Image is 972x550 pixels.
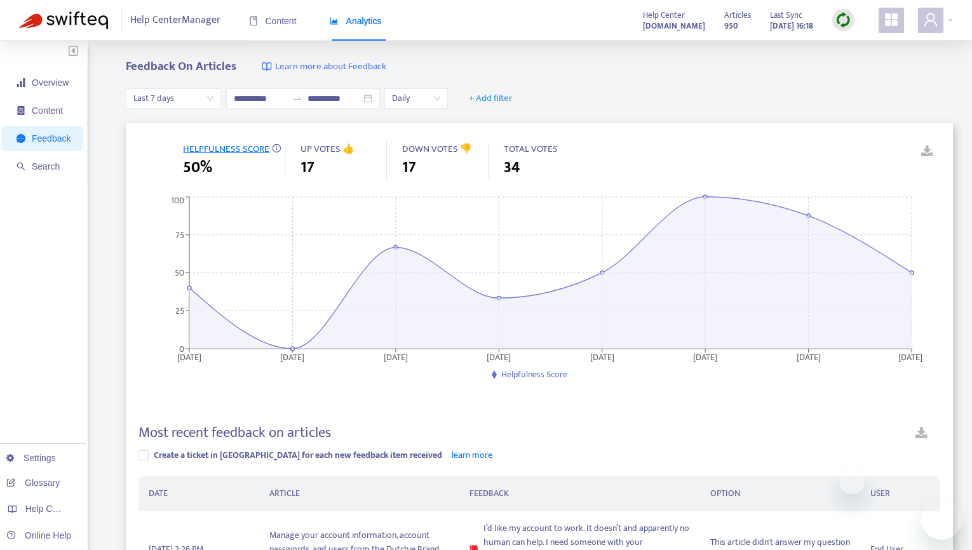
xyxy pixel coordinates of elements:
[262,62,272,72] img: image-link
[459,88,522,109] button: + Add filter
[126,57,236,76] b: Feedback On Articles
[839,469,865,494] iframe: Close message
[724,8,751,22] span: Articles
[130,8,220,32] span: Help Center Manager
[6,478,60,488] a: Glossary
[154,448,442,462] span: Create a ticket in [GEOGRAPHIC_DATA] for each new feedback item received
[643,8,685,22] span: Help Center
[183,156,212,179] span: 50%
[133,89,213,108] span: Last 7 days
[183,141,269,157] span: HELPFULNESS SCORE
[384,349,408,364] tspan: [DATE]
[501,367,567,382] span: Helpfulness Score
[249,16,297,26] span: Content
[392,89,440,108] span: Daily
[19,11,108,29] img: Swifteq
[923,12,938,27] span: user
[32,105,63,116] span: Content
[770,19,813,33] strong: [DATE] 16:18
[884,12,899,27] span: appstore
[300,156,314,179] span: 17
[402,141,472,157] span: DOWN VOTES 👎
[835,12,851,28] img: sync.dc5367851b00ba804db3.png
[770,8,802,22] span: Last Sync
[25,504,78,514] span: Help Centers
[138,424,331,441] h4: Most recent feedback on articles
[643,18,705,33] a: [DOMAIN_NAME]
[700,476,860,511] th: OPTION
[292,93,302,104] span: to
[300,141,354,157] span: UP VOTES 👍
[452,448,492,462] a: learn more
[177,349,201,364] tspan: [DATE]
[275,60,386,74] span: Learn more about Feedback
[138,476,259,511] th: DATE
[32,133,71,144] span: Feedback
[17,162,25,171] span: search
[469,91,513,106] span: + Add filter
[17,78,25,87] span: signal
[797,349,821,364] tspan: [DATE]
[6,453,56,463] a: Settings
[330,17,339,25] span: area-chart
[32,161,60,171] span: Search
[899,349,923,364] tspan: [DATE]
[262,60,386,74] a: Learn more about Feedback
[175,227,184,242] tspan: 75
[590,349,614,364] tspan: [DATE]
[281,349,305,364] tspan: [DATE]
[330,16,382,26] span: Analytics
[6,530,71,540] a: Online Help
[724,19,738,33] strong: 950
[402,156,416,179] span: 17
[487,349,511,364] tspan: [DATE]
[32,77,69,88] span: Overview
[17,134,25,143] span: message
[694,349,718,364] tspan: [DATE]
[175,304,184,318] tspan: 25
[643,19,705,33] strong: [DOMAIN_NAME]
[17,106,25,115] span: container
[504,141,558,157] span: TOTAL VOTES
[171,193,184,208] tspan: 100
[175,265,184,280] tspan: 50
[292,93,302,104] span: swap-right
[249,17,258,25] span: book
[179,341,184,356] tspan: 0
[504,156,520,179] span: 34
[921,499,962,540] iframe: Button to launch messaging window
[259,476,459,511] th: ARTICLE
[459,476,699,511] th: FEEDBACK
